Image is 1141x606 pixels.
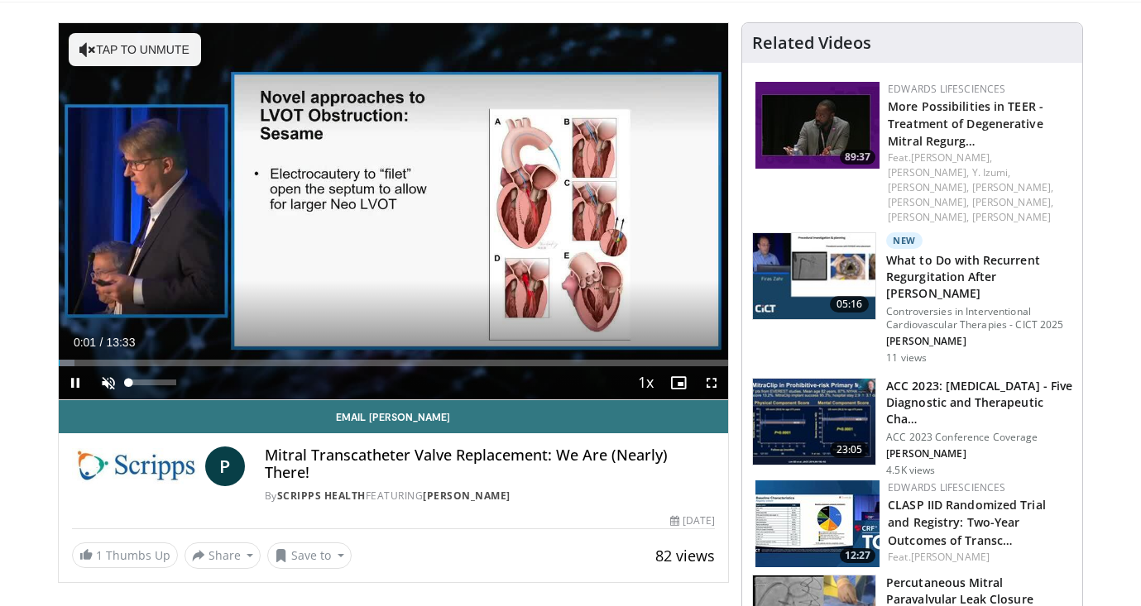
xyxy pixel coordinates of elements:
img: b40850bf-9a69-4280-b013-9bdde317c67f.150x105_q85_crop-smart_upscale.jpg [755,480,880,567]
a: 89:37 [755,82,880,169]
button: Pause [59,366,92,399]
span: 82 views [655,546,715,565]
button: Tap to unmute [69,33,201,66]
a: [PERSON_NAME], [888,165,969,179]
div: Feat. [888,550,1069,565]
div: Volume Level [129,379,176,385]
p: ACC 2023 Conference Coverage [886,431,1072,444]
div: Progress Bar [59,360,729,366]
h4: Related Videos [752,33,871,53]
a: [PERSON_NAME], [888,180,969,194]
a: [PERSON_NAME], [888,210,969,224]
a: Edwards Lifesciences [888,480,1005,494]
a: Edwards Lifesciences [888,82,1005,96]
a: 23:05 ACC 2023: [MEDICAL_DATA] - Five Diagnostic and Therapeutic Cha… ACC 2023 Conference Coverag... [752,378,1072,477]
a: 12:27 [755,480,880,567]
div: By FEATURING [265,489,715,503]
h4: Mitral Transcatheter Valve Replacement: We Are (Nearly) There! [265,446,715,482]
a: More Possibilities in TEER - Treatment of Degenerative Mitral Regurg… [888,98,1043,149]
p: 4.5K views [886,464,935,477]
img: 41cd36ca-1716-454e-a7c0-f193de92ed07.150x105_q85_crop-smart_upscale.jpg [755,82,880,169]
a: [PERSON_NAME], [972,195,1053,209]
div: Feat. [888,150,1069,225]
span: 05:16 [830,296,870,313]
span: 1 [96,547,103,563]
a: [PERSON_NAME], [972,180,1053,194]
a: 1 Thumbs Up [72,542,178,568]
h3: What to Do with Recurrent Regurgitation After [PERSON_NAME] [886,252,1072,302]
button: Unmute [92,366,125,399]
button: Share [185,542,261,569]
span: 89:37 [840,150,875,165]
span: / [100,336,103,349]
a: [PERSON_NAME] [911,550,990,564]
a: P [205,446,245,486]
span: 12:27 [840,548,875,563]
div: [DATE] [670,513,715,528]
video-js: Video Player [59,23,729,400]
a: Email [PERSON_NAME] [59,400,729,433]
p: Controversies in Interventional Cardiovascular Therapies - CICT 2025 [886,305,1072,332]
button: Playback Rate [629,366,662,399]
a: 05:16 New What to Do with Recurrent Regurgitation After [PERSON_NAME] Controversies in Interventi... [752,232,1072,365]
p: [PERSON_NAME] [886,335,1072,348]
h3: ACC 2023: [MEDICAL_DATA] - Five Diagnostic and Therapeutic Cha… [886,378,1072,427]
button: Save to [267,542,352,569]
span: 23:05 [830,441,870,458]
span: 0:01 [74,336,96,349]
a: Scripps Health [277,489,366,503]
button: Enable picture-in-picture mode [662,366,695,399]
img: 5ff7fbe9-1b32-4e7b-8efa-1e840a150af6.150x105_q85_crop-smart_upscale.jpg [753,233,875,319]
a: [PERSON_NAME] [423,489,511,503]
img: Scripps Health [72,446,199,486]
span: 13:33 [106,336,135,349]
a: [PERSON_NAME], [888,195,969,209]
a: [PERSON_NAME], [911,150,992,165]
a: [PERSON_NAME] [972,210,1051,224]
img: 0a7ec154-2fc4-4a7b-b4fc-869099175faf.150x105_q85_crop-smart_upscale.jpg [753,379,875,465]
p: New [886,232,923,249]
a: CLASP IID Randomized Trial and Registry: Two-Year Outcomes of Transc… [888,497,1046,547]
a: Y. Izumi, [972,165,1011,179]
p: [PERSON_NAME] [886,447,1072,460]
p: 11 views [886,351,927,365]
button: Fullscreen [695,366,728,399]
